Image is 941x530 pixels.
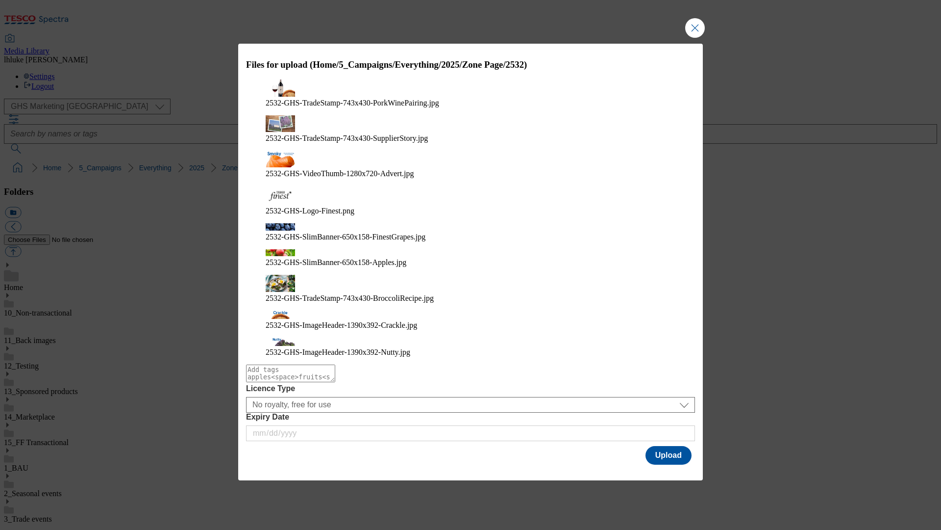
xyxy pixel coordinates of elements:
[266,249,295,257] img: preview
[266,115,295,132] img: preview
[266,294,675,303] figcaption: 2532-GHS-TradeStamp-743x430-BroccoliRecipe.jpg
[266,258,675,267] figcaption: 2532-GHS-SlimBanner-650x158-Apples.jpg
[266,223,295,231] img: preview
[266,151,295,167] img: preview
[266,348,675,357] figcaption: 2532-GHS-ImageHeader-1390x392-Nutty.jpg
[246,384,695,393] label: Licence Type
[266,311,295,319] img: preview
[266,338,295,346] img: preview
[266,321,675,330] figcaption: 2532-GHS-ImageHeader-1390x392-Crackle.jpg
[246,413,695,422] label: Expiry Date
[685,18,705,38] button: Close Modal
[266,99,675,107] figcaption: 2532-GHS-TradeStamp-743x430-PorkWinePairing.jpg
[266,233,675,241] figcaption: 2532-GHS-SlimBanner-650x158-FinestGrapes.jpg
[645,446,692,465] button: Upload
[238,44,703,480] div: Modal
[266,169,675,178] figcaption: 2532-GHS-VideoThumb-1280x720-Advert.jpg
[246,59,695,70] h3: Files for upload (Home/5_Campaigns/Everything/2025/Zone Page/2532)
[266,79,295,97] img: preview
[266,134,675,143] figcaption: 2532-GHS-TradeStamp-743x430-SupplierStory.jpg
[266,275,295,292] img: preview
[266,186,295,205] img: preview
[266,207,675,215] figcaption: 2532-GHS-Logo-Finest.png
